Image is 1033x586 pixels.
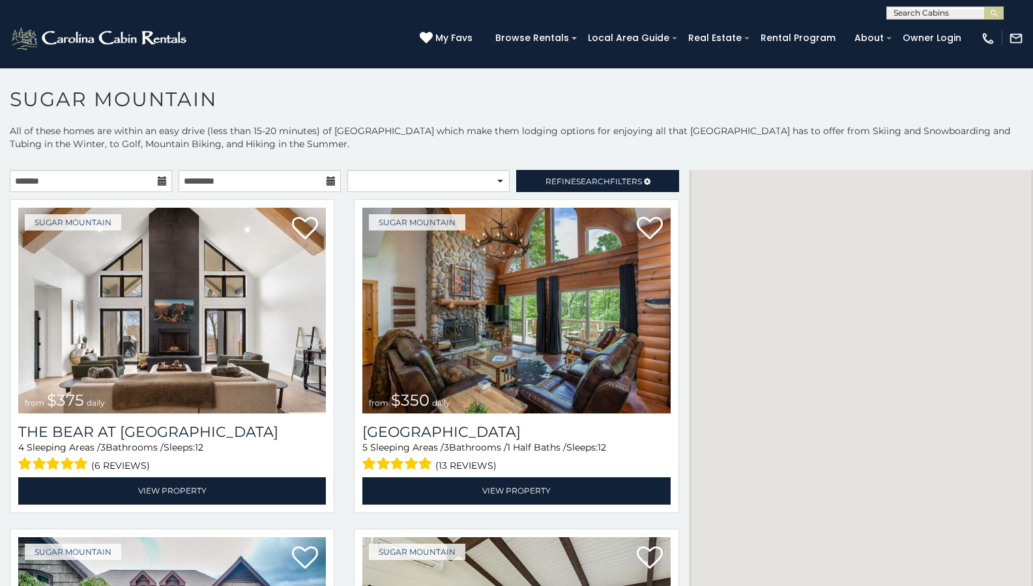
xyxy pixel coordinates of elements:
a: View Property [362,477,670,504]
span: 12 [195,441,203,453]
a: Local Area Guide [581,28,676,48]
span: from [25,398,44,408]
a: Sugar Mountain [369,544,465,560]
a: Add to favorites [292,216,318,243]
span: 4 [18,441,24,453]
span: $350 [391,391,429,410]
span: 1 Half Baths / [507,441,566,453]
a: Real Estate [682,28,748,48]
a: Sugar Mountain [369,214,465,230]
span: 12 [598,441,606,453]
a: Owner Login [896,28,968,48]
span: $375 [47,391,84,410]
a: Add to favorites [292,545,318,572]
a: My Favs [420,31,476,46]
span: daily [432,398,450,408]
a: Browse Rentals [489,28,575,48]
a: [GEOGRAPHIC_DATA] [362,423,670,441]
img: Grouse Moor Lodge [362,208,670,413]
a: View Property [18,477,326,504]
a: Add to favorites [637,216,663,243]
div: Sleeping Areas / Bathrooms / Sleeps: [362,441,670,474]
a: Rental Program [754,28,842,48]
h3: The Bear At Sugar Mountain [18,423,326,441]
span: 5 [362,441,368,453]
span: 3 [444,441,449,453]
a: Sugar Mountain [25,214,121,230]
span: My Favs [435,31,473,45]
span: (13 reviews) [435,457,497,474]
img: The Bear At Sugar Mountain [18,208,326,413]
a: The Bear At [GEOGRAPHIC_DATA] [18,423,326,441]
span: (6 reviews) [91,457,150,474]
a: About [848,28,890,48]
span: daily [87,398,105,408]
span: Refine Filters [546,176,642,186]
img: mail-regular-white.png [1009,31,1023,46]
img: phone-regular-white.png [981,31,995,46]
span: 3 [100,441,106,453]
a: The Bear At Sugar Mountain from $375 daily [18,208,326,413]
a: Sugar Mountain [25,544,121,560]
span: Search [576,176,610,186]
div: Sleeping Areas / Bathrooms / Sleeps: [18,441,326,474]
h3: Grouse Moor Lodge [362,423,670,441]
a: Grouse Moor Lodge from $350 daily [362,208,670,413]
img: White-1-2.png [10,25,190,51]
a: RefineSearchFilters [516,170,678,192]
a: Add to favorites [637,545,663,572]
span: from [369,398,388,408]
